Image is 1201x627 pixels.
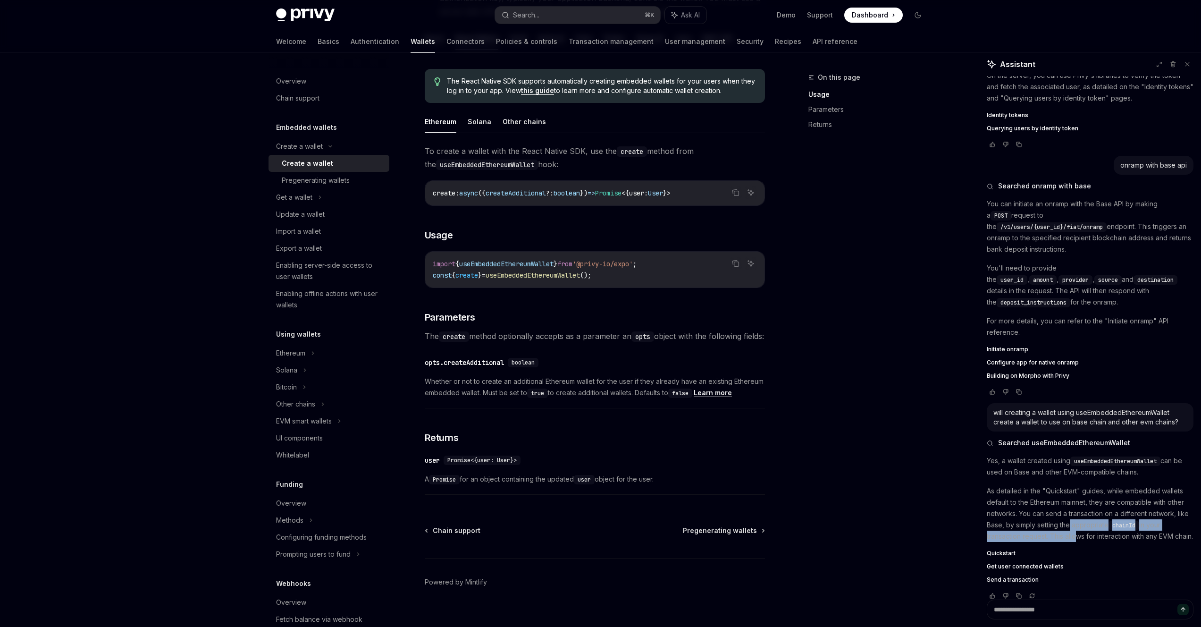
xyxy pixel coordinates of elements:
[276,532,367,543] div: Configuring funding methods
[425,456,440,465] div: user
[572,260,633,268] span: '@privy-io/expo'
[455,189,459,197] span: :
[433,189,455,197] span: create
[276,8,335,22] img: dark logo
[276,329,321,340] h5: Using wallets
[276,209,325,220] div: Update a wallet
[276,93,319,104] div: Chain support
[1000,223,1103,231] span: /v1/users/{user_id}/fiat/onramp
[495,7,660,24] button: Search...⌘K
[513,9,539,21] div: Search...
[910,8,925,23] button: Toggle dark mode
[730,186,742,199] button: Copy the contents from the code block
[987,125,1078,132] span: Querying users by identity token
[276,597,306,608] div: Overview
[554,260,557,268] span: }
[425,474,765,485] span: A for an object containing the updated object for the user.
[1177,604,1189,615] button: Send message
[433,260,455,268] span: import
[987,346,1028,353] span: Initiate onramp
[434,77,441,86] svg: Tip
[987,198,1193,255] p: You can initiate an onramp with the Base API by making a request to the endpoint. This triggers a...
[987,346,1193,353] a: Initiate onramp
[987,576,1193,584] a: Send a transaction
[433,526,480,535] span: Chain support
[447,76,755,95] span: The React Native SDK supports automatically creating embedded wallets for your users when they lo...
[813,30,857,53] a: API reference
[276,243,322,254] div: Export a wallet
[694,389,732,397] a: Learn more
[557,260,572,268] span: from
[998,438,1130,448] span: Searched useEmbeddedEthereumWallet
[521,86,554,95] a: this guide
[681,10,700,20] span: Ask AI
[276,515,303,526] div: Methods
[269,285,389,313] a: Enabling offline actions with user wallets
[276,122,337,133] h5: Embedded wallets
[512,359,535,366] span: boolean
[429,475,460,484] code: Promise
[987,550,1193,557] a: Quickstart
[808,87,933,102] a: Usage
[496,30,557,53] a: Policies & controls
[625,189,629,197] span: {
[425,358,504,367] div: opts.createAdditional
[411,30,435,53] a: Wallets
[808,117,933,132] a: Returns
[631,331,654,342] code: opts
[730,257,742,270] button: Copy the contents from the code block
[852,10,888,20] span: Dashboard
[426,526,480,535] a: Chain support
[269,73,389,90] a: Overview
[987,563,1064,570] span: Get user connected wallets
[425,144,765,171] span: To create a wallet with the React Native SDK, use the method from the hook:
[987,111,1193,119] a: Identity tokens
[269,529,389,546] a: Configuring funding methods
[276,415,332,427] div: EVM smart wallets
[994,212,1008,220] span: POST
[667,189,671,197] span: >
[276,381,297,393] div: Bitcoin
[807,10,833,20] a: Support
[1000,299,1067,306] span: deposit_instructions
[777,10,796,20] a: Demo
[987,576,1039,584] span: Send a transaction
[998,181,1091,191] span: Searched onramp with base
[818,72,860,83] span: On this page
[588,189,595,197] span: =>
[276,30,306,53] a: Welcome
[459,260,554,268] span: useEmbeddedEthereumWallet
[987,550,1016,557] span: Quickstart
[276,614,362,625] div: Fetch balance via webhook
[569,30,654,53] a: Transaction management
[987,181,1193,191] button: Searched onramp with base
[665,7,706,24] button: Ask AI
[554,189,580,197] span: boolean
[425,577,487,587] a: Powered by Mintlify
[276,347,305,359] div: Ethereum
[425,376,765,398] span: Whether or not to create an additional Ethereum wallet for the user if they already have an exist...
[987,455,1193,478] p: Yes, a wallet created using can be used on Base and other EVM-compatible chains.
[987,485,1193,542] p: As detailed in the "Quickstart" guides, while embedded wallets default to the Ethereum mainnet, t...
[993,408,1187,427] div: will creating a wallet using useEmbeddedEthereumWallet create a wallet to use on base chain and o...
[482,271,486,280] span: =
[452,271,455,280] span: {
[276,479,303,490] h5: Funding
[269,447,389,464] a: Whitelabel
[683,526,764,535] a: Pregenerating wallets
[486,189,546,197] span: createAdditional
[503,110,546,133] button: Other chains
[629,189,644,197] span: user
[808,102,933,117] a: Parameters
[269,495,389,512] a: Overview
[546,189,554,197] span: ?:
[269,223,389,240] a: Import a wallet
[276,192,312,203] div: Get a wallet
[459,189,478,197] span: async
[269,206,389,223] a: Update a wallet
[580,189,588,197] span: })
[574,475,595,484] code: user
[351,30,399,53] a: Authentication
[269,240,389,257] a: Export a wallet
[987,70,1193,104] p: On the server, you can use Privy's libraries to verify the token and fetch the associated user, a...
